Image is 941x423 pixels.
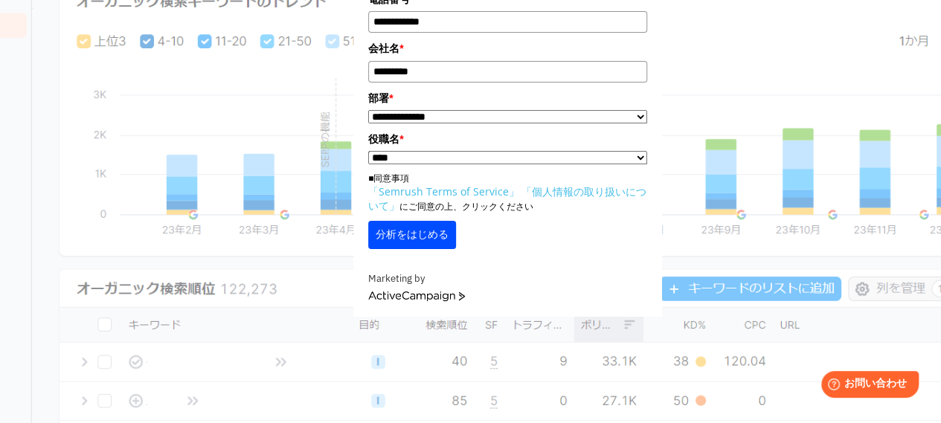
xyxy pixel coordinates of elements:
[368,184,519,198] a: 「Semrush Terms of Service」
[368,131,647,147] label: 役職名
[368,40,647,56] label: 会社名
[368,221,456,249] button: 分析をはじめる
[809,365,925,407] iframe: Help widget launcher
[368,172,647,213] p: ■同意事項 にご同意の上、クリックください
[368,271,647,287] div: Marketing by
[368,184,646,213] a: 「個人情報の取り扱いについて」
[368,90,647,106] label: 部署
